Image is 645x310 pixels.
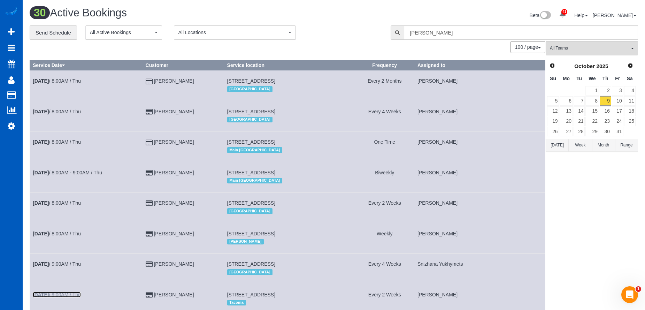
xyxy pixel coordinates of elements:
td: Service location [224,162,355,192]
span: Monday [563,76,570,81]
span: [STREET_ADDRESS] [227,292,275,297]
a: [PERSON_NAME] [154,231,194,236]
a: 28 [574,127,585,136]
td: Service location [224,101,355,131]
a: 22 [585,117,599,126]
span: [GEOGRAPHIC_DATA] [227,86,273,92]
a: 30 [600,127,611,136]
a: Send Schedule [30,25,77,40]
i: Credit Card Payment [146,171,153,175]
a: 16 [600,106,611,116]
span: [STREET_ADDRESS] [227,109,275,114]
nav: Pagination navigation [511,41,545,53]
a: [DATE]/ 8:00AM / Thu [33,139,81,145]
a: Automaid Logo [4,7,18,17]
td: Assigned to [414,70,545,101]
span: [GEOGRAPHIC_DATA] [227,269,273,275]
a: 13 [560,106,573,116]
span: Tacoma [227,300,246,305]
td: Customer [143,192,224,223]
i: Credit Card Payment [146,201,153,206]
span: Tuesday [576,76,582,81]
div: Location [227,206,352,216]
i: Credit Card Payment [146,109,153,114]
a: [PERSON_NAME] [154,170,194,175]
a: [DATE]/ 9:00AM / Thu [33,261,81,267]
td: Schedule date [30,70,143,101]
span: [STREET_ADDRESS] [227,78,275,84]
td: Schedule date [30,162,143,192]
i: Credit Card Payment [146,262,153,267]
a: 24 [612,117,623,126]
i: Credit Card Payment [146,140,153,145]
td: Customer [143,70,224,101]
td: Frequency [355,101,414,131]
span: All Teams [550,45,629,51]
td: Frequency [355,254,414,284]
a: 8 [585,96,599,106]
a: 23 [600,117,611,126]
a: 9 [600,96,611,106]
a: 19 [547,117,559,126]
b: [DATE] [33,109,49,114]
td: Schedule date [30,192,143,223]
a: [PERSON_NAME] [593,13,636,18]
button: Week [569,139,592,152]
button: Month [592,139,615,152]
th: Service Date [30,60,143,70]
a: [DATE]/ 8:00AM / Thu [33,200,81,206]
a: 29 [585,127,599,136]
span: [GEOGRAPHIC_DATA] [227,208,273,214]
div: Location [227,84,352,93]
a: 21 [574,117,585,126]
b: [DATE] [33,170,49,175]
div: Location [227,237,352,246]
span: Sunday [550,76,556,81]
ol: All Teams [546,41,638,52]
td: Assigned to [414,131,545,162]
td: Customer [143,162,224,192]
td: Service location [224,192,355,223]
td: Schedule date [30,223,143,253]
div: Location [227,115,352,124]
a: 11 [624,96,636,106]
span: All Locations [178,29,287,36]
a: 15 [585,106,599,116]
td: Customer [143,101,224,131]
a: Next [625,61,635,71]
b: [DATE] [33,78,49,84]
a: [DATE]/ 8:00AM - 9:00AM / Thu [33,170,102,175]
td: Assigned to [414,254,545,284]
span: [STREET_ADDRESS] [227,170,275,175]
span: Saturday [627,76,633,81]
span: October [574,63,595,69]
span: Friday [615,76,620,81]
a: Beta [530,13,551,18]
a: [PERSON_NAME] [154,200,194,206]
h1: Active Bookings [30,7,329,19]
a: 3 [612,86,623,96]
span: [STREET_ADDRESS] [227,139,275,145]
span: [STREET_ADDRESS] [227,231,275,236]
input: Enter the first 3 letters of the name to search [404,25,638,40]
b: [DATE] [33,261,49,267]
a: 2 [600,86,611,96]
td: Frequency [355,192,414,223]
td: Assigned to [414,192,545,223]
td: Schedule date [30,254,143,284]
a: 4 [624,86,636,96]
a: 31 [612,127,623,136]
th: Frequency [355,60,414,70]
td: Service location [224,131,355,162]
td: Customer [143,254,224,284]
td: Schedule date [30,131,143,162]
a: 17 [612,106,623,116]
a: [PERSON_NAME] [154,78,194,84]
a: 20 [560,117,573,126]
div: Location [227,298,352,307]
button: All Locations [174,25,296,40]
a: 7 [574,96,585,106]
span: 1 [636,286,641,292]
span: [PERSON_NAME] [227,239,264,244]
